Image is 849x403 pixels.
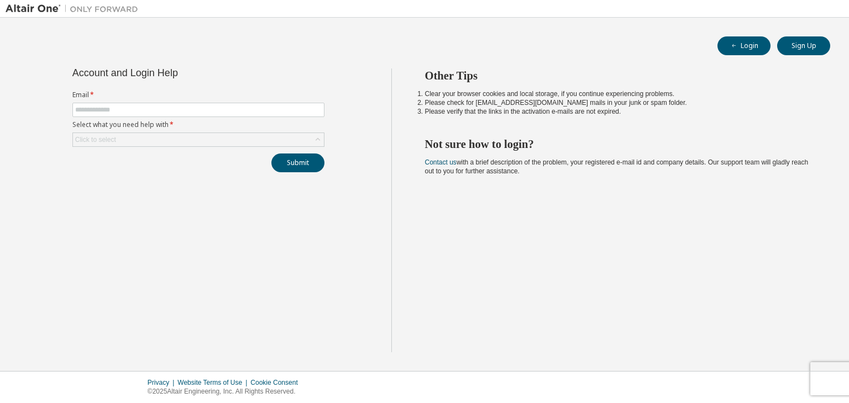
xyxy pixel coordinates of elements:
h2: Not sure how to login? [425,137,811,151]
label: Select what you need help with [72,120,324,129]
div: Website Terms of Use [177,378,250,387]
h2: Other Tips [425,68,811,83]
p: © 2025 Altair Engineering, Inc. All Rights Reserved. [148,387,305,396]
a: Contact us [425,158,457,166]
li: Clear your browser cookies and local storage, if you continue experiencing problems. [425,89,811,98]
div: Account and Login Help [72,68,274,77]
button: Sign Up [777,36,830,55]
button: Login [717,36,771,55]
div: Cookie Consent [250,378,304,387]
li: Please check for [EMAIL_ADDRESS][DOMAIN_NAME] mails in your junk or spam folder. [425,98,811,107]
div: Privacy [148,378,177,387]
button: Submit [271,153,324,172]
div: Click to select [73,133,324,146]
li: Please verify that the links in the activation e-mails are not expired. [425,107,811,116]
span: with a brief description of the problem, your registered e-mail id and company details. Our suppo... [425,158,809,175]
label: Email [72,91,324,99]
img: Altair One [6,3,144,14]
div: Click to select [75,135,116,144]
